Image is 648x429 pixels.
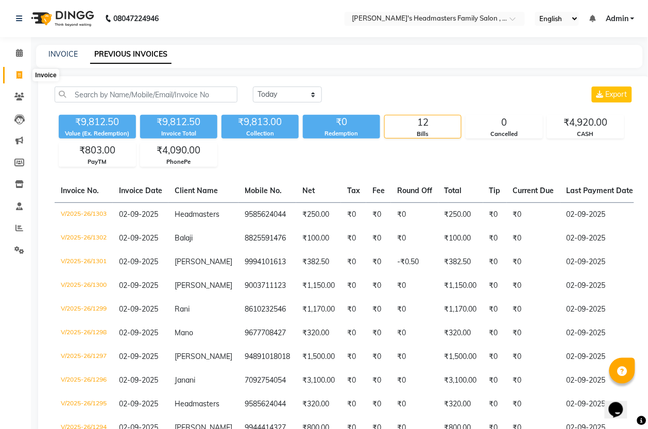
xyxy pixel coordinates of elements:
td: 02-09-2025 [560,250,640,274]
td: V/2025-26/1295 [55,392,113,416]
td: ₹0 [483,250,507,274]
td: V/2025-26/1300 [55,274,113,298]
span: Mano [175,328,193,337]
td: 9585624044 [238,392,296,416]
div: ₹9,813.00 [221,115,299,129]
div: 12 [385,115,461,130]
td: ₹0 [341,250,366,274]
td: ₹250.00 [296,202,341,227]
button: Export [592,87,632,102]
td: ₹0 [366,298,391,321]
span: 02-09-2025 [119,281,158,290]
td: 9585624044 [238,202,296,227]
div: Redemption [303,129,380,138]
td: 8610232546 [238,298,296,321]
span: Headmasters [175,399,219,408]
td: 02-09-2025 [560,298,640,321]
span: Admin [606,13,628,24]
td: 02-09-2025 [560,202,640,227]
td: ₹0 [483,369,507,392]
td: ₹3,100.00 [438,369,483,392]
td: ₹0 [483,298,507,321]
td: ₹0 [341,321,366,345]
td: ₹0 [341,202,366,227]
td: V/2025-26/1296 [55,369,113,392]
td: ₹0 [341,392,366,416]
span: Current Due [513,186,554,195]
span: Rani [175,304,190,314]
td: ₹1,170.00 [438,298,483,321]
td: ₹0 [366,321,391,345]
span: Tip [489,186,501,195]
td: ₹0 [483,345,507,369]
span: [PERSON_NAME] [175,352,232,361]
td: ₹320.00 [438,321,483,345]
td: ₹1,500.00 [438,345,483,369]
td: ₹3,100.00 [296,369,341,392]
td: -₹0.50 [391,250,438,274]
td: ₹382.50 [296,250,341,274]
td: ₹100.00 [296,227,341,250]
td: V/2025-26/1297 [55,345,113,369]
td: ₹0 [507,250,560,274]
td: ₹0 [507,227,560,250]
div: ₹803.00 [59,143,135,158]
td: 02-09-2025 [560,369,640,392]
span: 02-09-2025 [119,233,158,243]
td: ₹1,170.00 [296,298,341,321]
div: Invoice Total [140,129,217,138]
td: ₹0 [483,227,507,250]
td: ₹0 [391,392,438,416]
td: ₹0 [507,202,560,227]
div: ₹4,920.00 [548,115,624,130]
td: 9677708427 [238,321,296,345]
td: V/2025-26/1301 [55,250,113,274]
span: Fee [372,186,385,195]
td: ₹0 [341,298,366,321]
td: ₹0 [483,392,507,416]
td: ₹0 [366,250,391,274]
td: ₹0 [507,392,560,416]
span: Last Payment Date [567,186,634,195]
span: Total [445,186,462,195]
td: ₹320.00 [296,321,341,345]
div: ₹4,090.00 [141,143,217,158]
td: ₹0 [391,227,438,250]
td: ₹0 [391,202,438,227]
td: ₹0 [507,345,560,369]
td: V/2025-26/1303 [55,202,113,227]
td: ₹0 [391,345,438,369]
td: ₹320.00 [296,392,341,416]
td: ₹1,150.00 [296,274,341,298]
td: ₹1,500.00 [296,345,341,369]
td: 9003711123 [238,274,296,298]
span: 02-09-2025 [119,399,158,408]
td: 02-09-2025 [560,274,640,298]
td: ₹0 [341,274,366,298]
span: 02-09-2025 [119,375,158,385]
iframe: chat widget [605,388,638,419]
span: [PERSON_NAME] [175,281,232,290]
span: Mobile No. [245,186,282,195]
div: Invoice [32,69,59,81]
td: ₹0 [507,274,560,298]
td: ₹0 [366,392,391,416]
td: 94891018018 [238,345,296,369]
span: Round Off [397,186,432,195]
td: ₹0 [366,369,391,392]
td: ₹0 [366,202,391,227]
td: 9994101613 [238,250,296,274]
td: ₹250.00 [438,202,483,227]
td: ₹320.00 [438,392,483,416]
td: 02-09-2025 [560,227,640,250]
td: ₹0 [391,274,438,298]
div: PayTM [59,158,135,166]
span: 02-09-2025 [119,304,158,314]
td: ₹0 [507,369,560,392]
div: ₹9,812.50 [140,115,217,129]
b: 08047224946 [113,4,159,33]
span: 02-09-2025 [119,257,158,266]
td: 8825591476 [238,227,296,250]
td: ₹0 [341,227,366,250]
td: 02-09-2025 [560,392,640,416]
